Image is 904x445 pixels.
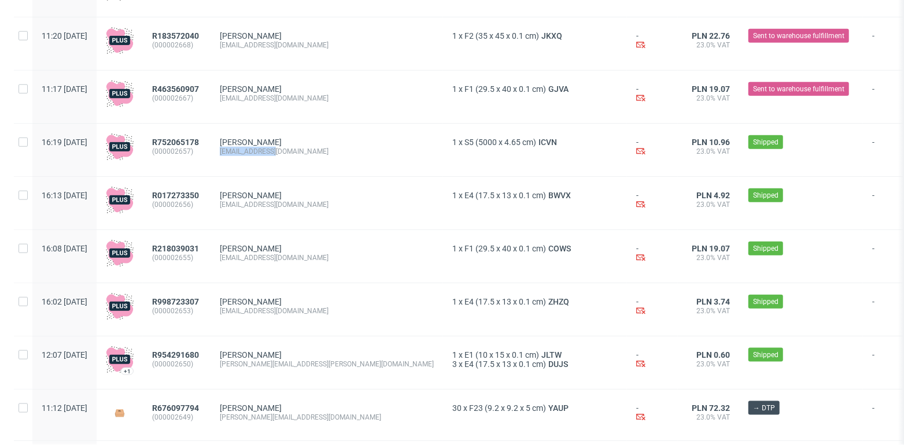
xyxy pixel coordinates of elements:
[452,31,457,40] span: 1
[152,359,201,369] span: (000002650)
[452,138,618,147] div: x
[753,137,778,147] span: Shipped
[753,31,844,41] span: Sent to warehouse fulfillment
[152,31,201,40] a: R183572040
[464,138,536,147] span: S5 (5000 x 4.65 cm)
[696,191,730,200] span: PLN 4.92
[469,403,546,413] span: F23 (9.2 x 9.2 x 5 cm)
[464,84,546,94] span: F1 (29.5 x 40 x 0.1 cm)
[152,138,199,147] span: R752065178
[220,359,434,369] div: [PERSON_NAME][EMAIL_ADDRESS][PERSON_NAME][DOMAIN_NAME]
[687,306,730,316] span: 23.0% VAT
[692,84,730,94] span: PLN 19.07
[106,405,134,421] img: version_two_editor_design
[546,191,573,200] span: BWVX
[753,403,775,413] span: → DTP
[152,403,199,413] span: R676097794
[106,239,134,267] img: plus-icon.676465ae8f3a83198b3f.png
[42,84,87,94] span: 11:17 [DATE]
[452,350,457,359] span: 1
[687,253,730,262] span: 23.0% VAT
[753,296,778,307] span: Shipped
[42,31,87,40] span: 11:20 [DATE]
[220,94,434,103] div: [EMAIL_ADDRESS][DOMAIN_NAME]
[220,306,434,316] div: [EMAIL_ADDRESS][DOMAIN_NAME]
[42,191,87,200] span: 16:13 [DATE]
[452,244,618,253] div: x
[152,40,201,50] span: (000002668)
[687,147,730,156] span: 23.0% VAT
[636,244,669,264] div: -
[536,138,559,147] a: ICVN
[220,350,282,359] a: [PERSON_NAME]
[546,244,573,253] span: COWS
[152,31,199,40] span: R183572040
[452,403,618,413] div: x
[452,359,618,369] div: x
[106,27,134,54] img: plus-icon.676465ae8f3a83198b3f.png
[546,403,571,413] a: YAUP
[692,138,730,147] span: PLN 10.96
[152,191,201,200] a: R017273350
[152,200,201,209] span: (000002656)
[539,31,564,40] span: JKXQ
[220,244,282,253] a: [PERSON_NAME]
[753,84,844,94] span: Sent to warehouse fulfillment
[42,350,87,359] span: 12:07 [DATE]
[546,84,571,94] a: GJVA
[452,359,457,369] span: 3
[220,200,434,209] div: [EMAIL_ADDRESS][DOMAIN_NAME]
[452,297,457,306] span: 1
[106,80,134,107] img: plus-icon.676465ae8f3a83198b3f.png
[220,147,434,156] div: [EMAIL_ADDRESS][DOMAIN_NAME]
[220,40,434,50] div: [EMAIL_ADDRESS][DOMAIN_NAME]
[452,191,618,200] div: x
[124,368,131,374] div: +1
[692,244,730,253] span: PLN 19.07
[452,31,618,40] div: x
[220,297,282,306] a: [PERSON_NAME]
[539,350,564,359] a: JLTW
[687,40,730,50] span: 23.0% VAT
[152,297,201,306] a: R998723307
[152,350,201,359] a: R954291680
[152,253,201,262] span: (000002655)
[464,297,546,306] span: E4 (17.5 x 13 x 0.1 cm)
[220,191,282,200] a: [PERSON_NAME]
[464,359,546,369] span: E4 (17.5 x 13 x 0.1 cm)
[152,244,201,253] a: R218039031
[452,403,462,413] span: 30
[636,191,669,211] div: -
[753,350,778,360] span: Shipped
[106,133,134,161] img: plus-icon.676465ae8f3a83198b3f.png
[106,186,134,214] img: plus-icon.676465ae8f3a83198b3f.png
[42,403,87,413] span: 11:12 [DATE]
[42,138,87,147] span: 16:19 [DATE]
[636,138,669,158] div: -
[692,31,730,40] span: PLN 22.76
[152,94,201,103] span: (000002667)
[636,403,669,424] div: -
[452,350,618,359] div: x
[152,84,199,94] span: R463560907
[452,84,457,94] span: 1
[636,84,669,105] div: -
[546,297,571,306] a: ZHZQ
[152,147,201,156] span: (000002657)
[546,359,570,369] a: DUJS
[452,84,618,94] div: x
[692,403,730,413] span: PLN 72.32
[452,297,618,306] div: x
[687,413,730,422] span: 23.0% VAT
[152,403,201,413] a: R676097794
[106,292,134,320] img: plus-icon.676465ae8f3a83198b3f.png
[636,297,669,317] div: -
[464,191,546,200] span: E4 (17.5 x 13 x 0.1 cm)
[220,84,282,94] a: [PERSON_NAME]
[687,359,730,369] span: 23.0% VAT
[152,306,201,316] span: (000002653)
